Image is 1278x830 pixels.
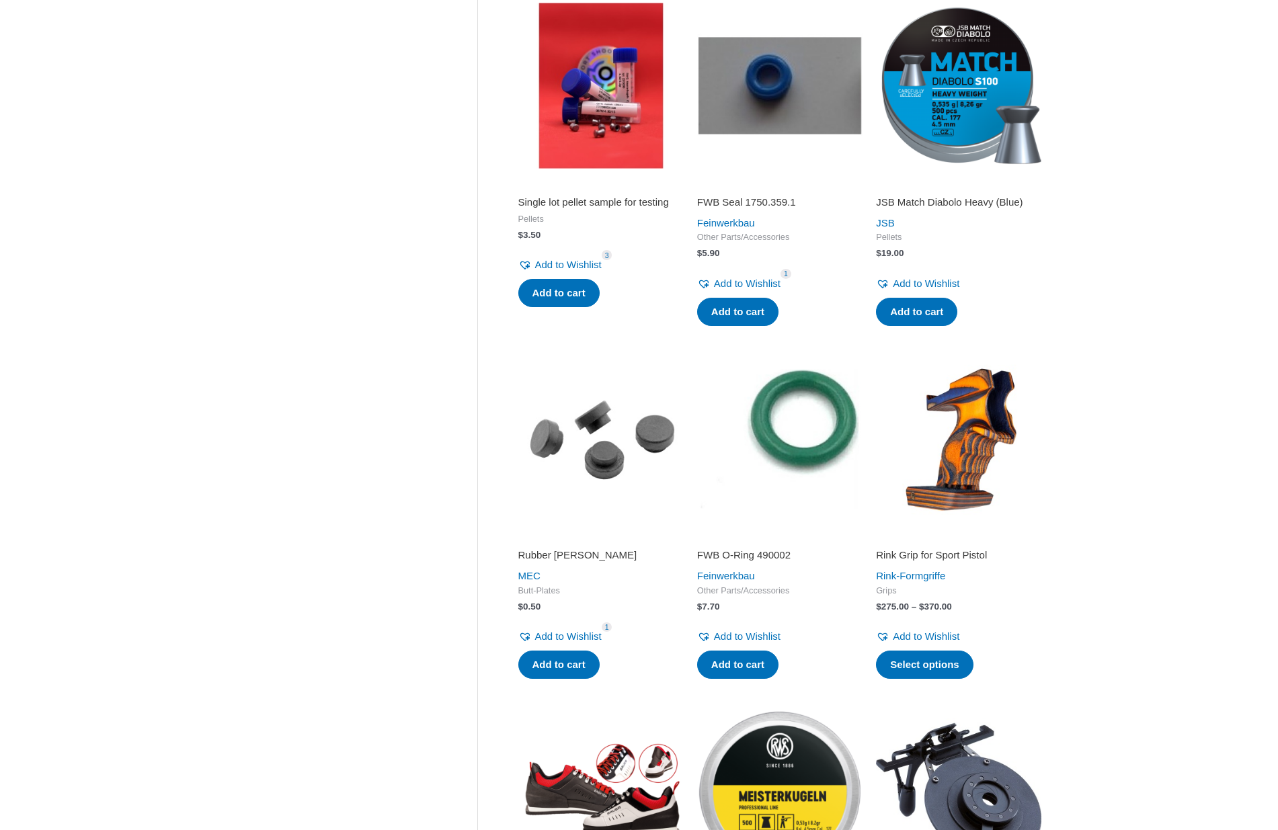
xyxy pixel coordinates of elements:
[602,622,612,632] span: 1
[697,601,720,612] bdi: 7.70
[518,585,684,597] span: Butt-Plates
[697,585,863,597] span: Other Parts/Accessories
[518,3,684,168] img: Single lot pellet sample for testing
[893,278,959,289] span: Add to Wishlist
[518,570,541,581] a: MEC
[518,627,602,646] a: Add to Wishlist
[518,548,684,567] a: Rubber [PERSON_NAME]
[876,601,881,612] span: $
[518,651,600,679] a: Add to cart: “Rubber knop”
[876,298,957,326] a: Add to cart: “JSB Match Diabolo Heavy (Blue)”
[518,255,602,274] a: Add to Wishlist
[697,548,863,562] h2: FWB O-Ring 490002
[518,601,524,612] span: $
[697,196,863,214] a: FWB Seal 1750.359.1
[518,279,600,307] a: Add to cart: “Single lot pellet sample for testing”
[876,3,1041,168] img: JSB Match Diabolo Heavy
[697,298,778,326] a: Add to cart: “FWB Seal 1750.359.1”
[919,601,924,612] span: $
[697,548,863,567] a: FWB O-Ring 490002
[697,217,755,229] a: Feinwerkbau
[518,548,684,562] h2: Rubber [PERSON_NAME]
[697,248,703,258] span: $
[697,530,863,546] iframe: Customer reviews powered by Trustpilot
[781,269,791,279] span: 1
[876,232,1041,243] span: Pellets
[876,274,959,293] a: Add to Wishlist
[876,248,904,258] bdi: 19.00
[876,356,1041,522] img: Rink Grip for Sport Pistol
[893,630,959,642] span: Add to Wishlist
[876,177,1041,193] iframe: Customer reviews powered by Trustpilot
[697,248,720,258] bdi: 5.90
[919,601,952,612] bdi: 370.00
[518,356,684,522] img: Rubber knop
[876,196,1041,209] h2: JSB Match Diabolo Heavy (Blue)
[714,630,781,642] span: Add to Wishlist
[876,548,1041,567] a: Rink Grip for Sport Pistol
[876,530,1041,546] iframe: Customer reviews powered by Trustpilot
[697,3,863,168] img: FWB Seal 1750.359.1
[697,601,703,612] span: $
[697,356,863,522] img: FWB O-Ring 490002
[876,570,945,581] a: Rink-Formgriffe
[876,601,909,612] bdi: 275.00
[518,230,541,240] bdi: 3.50
[876,651,973,679] a: Select options for “Rink Grip for Sport Pistol”
[876,196,1041,214] a: JSB Match Diabolo Heavy (Blue)
[697,177,863,193] iframe: Customer reviews powered by Trustpilot
[518,196,684,209] h2: Single lot pellet sample for testing
[876,627,959,646] a: Add to Wishlist
[535,259,602,270] span: Add to Wishlist
[518,230,524,240] span: $
[697,196,863,209] h2: FWB Seal 1750.359.1
[876,548,1041,562] h2: Rink Grip for Sport Pistol
[876,217,895,229] a: JSB
[714,278,781,289] span: Add to Wishlist
[518,601,541,612] bdi: 0.50
[697,570,755,581] a: Feinwerkbau
[535,630,602,642] span: Add to Wishlist
[518,530,684,546] iframe: Customer reviews powered by Trustpilot
[697,232,863,243] span: Other Parts/Accessories
[602,250,612,260] span: 3
[876,248,881,258] span: $
[697,274,781,293] a: Add to Wishlist
[697,651,778,679] a: Add to cart: “FWB O-Ring 490002”
[518,196,684,214] a: Single lot pellet sample for testing
[518,177,684,193] iframe: Customer reviews powered by Trustpilot
[876,585,1041,597] span: Grips
[697,627,781,646] a: Add to Wishlist
[518,214,684,225] span: Pellets
[912,601,917,612] span: –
